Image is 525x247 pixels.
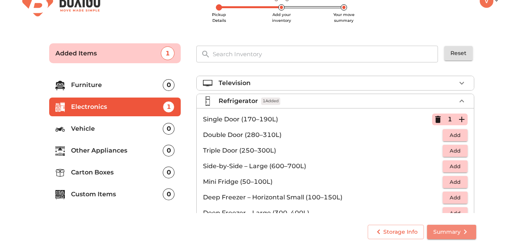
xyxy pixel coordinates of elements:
[456,114,468,125] button: Add Item
[219,78,251,88] p: Television
[163,167,174,178] div: 0
[261,98,280,105] span: 1 Added
[443,160,468,172] button: Add
[443,207,468,219] button: Add
[447,209,464,218] span: Add
[163,145,174,156] div: 0
[203,96,212,106] img: refrigerator
[163,188,174,200] div: 0
[203,208,443,218] p: Deep Freezer – Large (300–400L)
[447,131,464,140] span: Add
[203,146,443,155] p: Triple Door (250–300L)
[161,46,174,60] div: 1
[203,193,443,202] p: Deep Freezer – Horizontal Small (100–150L)
[71,168,163,177] p: Carton Boxes
[443,192,468,204] button: Add
[163,101,174,113] div: 1
[427,225,476,239] button: Summary
[448,115,452,124] p: 1
[432,114,444,125] button: Delete Item
[203,78,212,88] img: television
[212,12,226,23] span: Pickup Details
[163,123,174,135] div: 0
[447,193,464,202] span: Add
[71,146,163,155] p: Other Appliances
[203,162,443,171] p: Side-by-Side – Large (600–700L)
[203,115,432,124] p: Single Door (170–190L)
[447,162,464,171] span: Add
[333,12,354,23] span: Your move summary
[374,227,418,237] span: Storage Info
[443,145,468,157] button: Add
[447,178,464,187] span: Add
[203,177,443,187] p: Mini Fridge (50–100L)
[163,79,174,91] div: 0
[272,12,291,23] span: Add your inventory
[203,130,443,140] p: Double Door (280–310L)
[71,190,163,199] p: Custom Items
[71,124,163,133] p: Vehicle
[443,129,468,141] button: Add
[208,46,443,62] input: Search Inventory
[55,49,161,58] p: Added Items
[447,146,464,155] span: Add
[443,176,468,188] button: Add
[450,48,466,58] span: Reset
[433,227,470,237] span: Summary
[71,102,163,112] p: Electronics
[444,46,473,60] button: Reset
[219,96,258,106] p: Refrigerator
[71,80,163,90] p: Furniture
[368,225,424,239] button: Storage Info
